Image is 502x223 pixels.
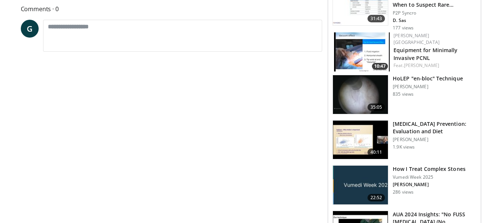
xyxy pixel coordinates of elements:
[21,20,39,38] a: G
[393,10,476,16] p: P2P Syncro
[393,165,466,173] h3: How I Treat Complex Stones
[372,63,388,70] span: 10:47
[333,166,388,204] img: d4687df1-bff4-4f94-b24f-952b82220f7b.png.150x105_q85_crop-smart_upscale.jpg
[393,144,415,150] p: 1.9K views
[393,84,463,90] p: [PERSON_NAME]
[393,182,466,188] p: [PERSON_NAME]
[393,174,466,180] p: Vumedi Week 2025
[393,91,414,97] p: 835 views
[393,62,475,69] div: Feat.
[404,62,439,69] a: [PERSON_NAME]
[393,47,457,61] a: Equipment for Minimally Invasive PCNL
[21,4,323,14] span: Comments 0
[367,149,385,156] span: 40:11
[367,194,385,201] span: 22:52
[393,137,476,143] p: [PERSON_NAME]
[393,25,414,31] p: 177 views
[367,15,385,22] span: 31:43
[333,121,388,159] img: 83db353a-c630-4554-8a0b-735d1bf04164.150x105_q85_crop-smart_upscale.jpg
[334,32,390,71] a: 10:47
[393,75,463,82] h3: HoLEP "en-bloc" Technique
[393,17,476,23] p: D. Sas
[367,103,385,111] span: 35:05
[393,189,414,195] p: 286 views
[333,165,476,205] a: 22:52 How I Treat Complex Stones Vumedi Week 2025 [PERSON_NAME] 286 views
[393,120,476,135] h3: [MEDICAL_DATA] Prevention: Evaluation and Diet
[333,120,476,160] a: 40:11 [MEDICAL_DATA] Prevention: Evaluation and Diet [PERSON_NAME] 1.9K views
[333,75,388,114] img: fb452d19-f97f-4b12-854a-e22d5bcc68fc.150x105_q85_crop-smart_upscale.jpg
[333,75,476,114] a: 35:05 HoLEP "en-bloc" Technique [PERSON_NAME] 835 views
[334,32,390,71] img: 57193a21-700a-4103-8163-b4069ca57589.150x105_q85_crop-smart_upscale.jpg
[393,32,440,45] a: [PERSON_NAME] [GEOGRAPHIC_DATA]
